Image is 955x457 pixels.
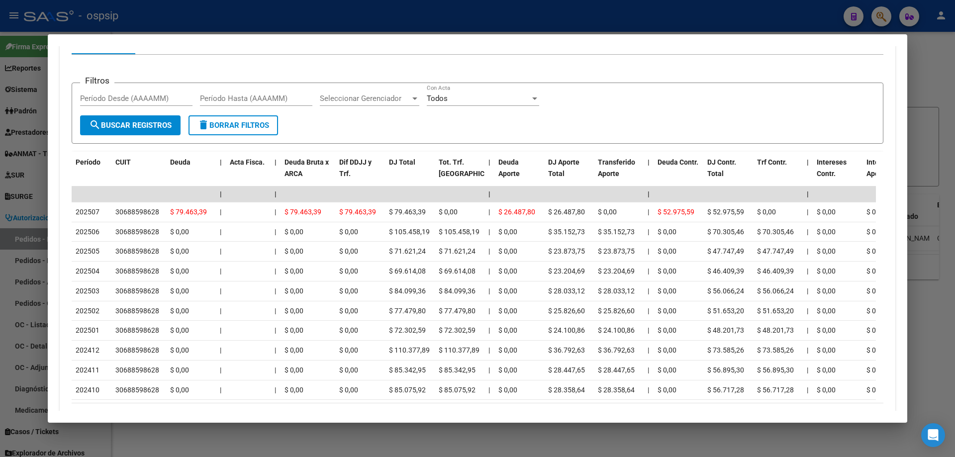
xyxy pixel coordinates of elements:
span: | [220,247,221,255]
span: $ 0,00 [339,346,358,354]
span: | [275,247,276,255]
span: $ 73.585,26 [707,346,744,354]
span: $ 71.621,24 [389,247,426,255]
span: $ 0,00 [285,267,303,275]
span: Deuda Bruta x ARCA [285,158,329,178]
span: $ 0,00 [339,247,358,255]
datatable-header-cell: Deuda Contr. [654,152,703,195]
span: CUIT [115,158,131,166]
span: Buscar Registros [89,121,172,130]
span: $ 46.409,39 [757,267,794,275]
span: | [807,326,808,334]
span: $ 0,00 [658,386,676,394]
span: $ 0,00 [339,326,358,334]
datatable-header-cell: | [271,152,281,195]
span: | [488,190,490,198]
span: $ 85.342,95 [439,366,476,374]
span: | [275,158,277,166]
span: | [220,287,221,295]
span: $ 70.305,46 [757,228,794,236]
span: | [220,366,221,374]
span: 202412 [76,346,99,354]
span: | [488,287,490,295]
span: $ 0,00 [285,307,303,315]
span: $ 69.614,08 [389,267,426,275]
span: | [488,158,490,166]
span: $ 0,00 [498,307,517,315]
span: $ 71.621,24 [439,247,476,255]
span: | [220,267,221,275]
span: | [220,190,222,198]
span: 202506 [76,228,99,236]
div: 30688598628 [115,365,159,376]
datatable-header-cell: Período [72,152,111,195]
span: $ 28.358,64 [548,386,585,394]
span: 202503 [76,287,99,295]
span: $ 56.066,24 [707,287,744,295]
span: $ 47.747,49 [757,247,794,255]
span: $ 0,00 [598,208,617,216]
span: | [648,346,649,354]
span: | [807,366,808,374]
span: DJ Contr. Total [707,158,736,178]
span: $ 47.747,49 [707,247,744,255]
span: | [807,247,808,255]
span: Transferido Aporte [598,158,635,178]
span: $ 0,00 [285,247,303,255]
span: | [807,208,808,216]
datatable-header-cell: Deuda Aporte [494,152,544,195]
span: $ 25.826,60 [598,307,635,315]
datatable-header-cell: Transferido Aporte [594,152,644,195]
span: | [275,346,276,354]
datatable-header-cell: Acta Fisca. [226,152,271,195]
span: | [220,208,221,216]
span: $ 79.463,39 [170,208,207,216]
span: $ 0,00 [817,366,836,374]
span: | [807,346,808,354]
datatable-header-cell: DJ Total [385,152,435,195]
button: Buscar Registros [80,115,181,135]
a: go to previous page [846,410,860,421]
span: Intereses Contr. [817,158,847,178]
span: | [648,208,649,216]
div: 30688598628 [115,266,159,277]
span: | [275,287,276,295]
span: | [488,346,490,354]
span: $ 28.033,12 [598,287,635,295]
span: Deuda [170,158,191,166]
span: $ 36.792,63 [598,346,635,354]
span: | [275,366,276,374]
span: | [220,346,221,354]
span: $ 52.975,59 [707,208,744,216]
datatable-header-cell: Intereses Aporte [862,152,912,195]
span: $ 0,00 [866,346,885,354]
span: $ 0,00 [285,228,303,236]
span: $ 0,00 [498,228,517,236]
span: $ 56.895,30 [707,366,744,374]
span: $ 0,00 [170,267,189,275]
span: 202507 [76,208,99,216]
span: $ 0,00 [658,326,676,334]
datatable-header-cell: Intereses Contr. [813,152,862,195]
div: 30688598628 [115,226,159,238]
datatable-header-cell: Trf Contr. [753,152,803,195]
span: $ 77.479,80 [439,307,476,315]
div: 30688598628 [115,345,159,356]
span: $ 0,00 [658,267,676,275]
span: $ 23.873,75 [598,247,635,255]
span: | [807,190,809,198]
span: $ 23.204,69 [548,267,585,275]
span: | [275,190,277,198]
span: $ 48.201,73 [757,326,794,334]
span: | [275,228,276,236]
span: $ 0,00 [866,326,885,334]
span: $ 0,00 [498,287,517,295]
span: | [648,158,650,166]
span: $ 0,00 [498,346,517,354]
span: 202502 [76,307,99,315]
span: $ 0,00 [866,267,885,275]
span: $ 0,00 [339,386,358,394]
span: | [275,326,276,334]
span: $ 0,00 [170,307,189,315]
span: $ 72.302,59 [389,326,426,334]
